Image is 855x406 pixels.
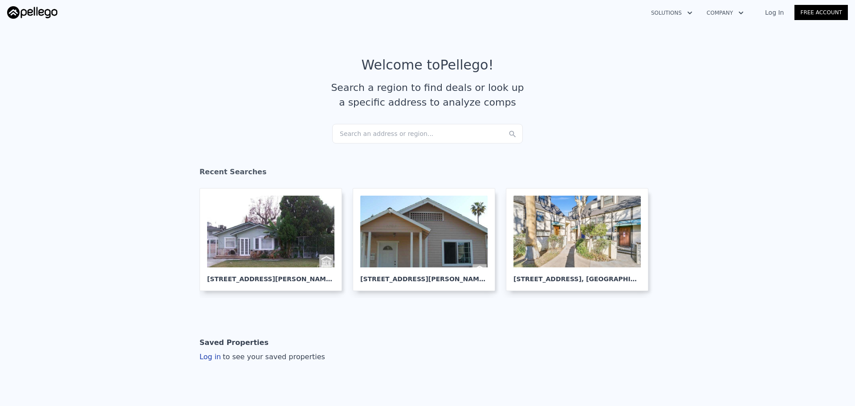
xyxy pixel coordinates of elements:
[199,334,269,352] div: Saved Properties
[513,267,641,283] div: [STREET_ADDRESS] , [GEOGRAPHIC_DATA]
[221,353,325,361] span: to see your saved properties
[7,6,57,19] img: Pellego
[700,5,751,21] button: Company
[332,124,523,144] div: Search an address or region...
[328,80,527,110] div: Search a region to find deals or look up a specific address to analyze comps
[199,352,325,362] div: Log in
[794,5,848,20] a: Free Account
[353,188,502,291] a: [STREET_ADDRESS][PERSON_NAME], Tustin
[199,188,349,291] a: [STREET_ADDRESS][PERSON_NAME], Bellflower
[506,188,655,291] a: [STREET_ADDRESS], [GEOGRAPHIC_DATA]
[644,5,700,21] button: Solutions
[207,267,334,283] div: [STREET_ADDRESS][PERSON_NAME] , Bellflower
[199,160,655,188] div: Recent Searches
[360,267,488,283] div: [STREET_ADDRESS][PERSON_NAME] , Tustin
[362,57,494,73] div: Welcome to Pellego !
[754,8,794,17] a: Log In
